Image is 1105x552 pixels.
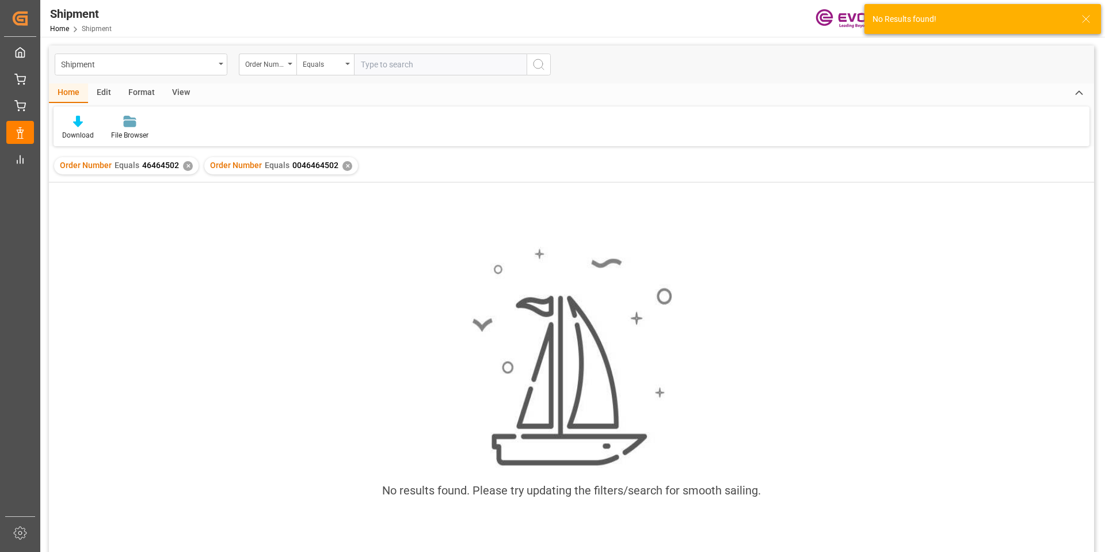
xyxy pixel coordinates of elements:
[872,13,1070,25] div: No Results found!
[50,25,69,33] a: Home
[115,161,139,170] span: Equals
[49,83,88,103] div: Home
[62,130,94,140] div: Download
[50,5,112,22] div: Shipment
[342,161,352,171] div: ✕
[265,161,289,170] span: Equals
[142,161,179,170] span: 46464502
[163,83,199,103] div: View
[88,83,120,103] div: Edit
[60,161,112,170] span: Order Number
[292,161,338,170] span: 0046464502
[61,56,215,71] div: Shipment
[296,54,354,75] button: open menu
[471,247,672,468] img: smooth_sailing.jpeg
[245,56,284,70] div: Order Number
[120,83,163,103] div: Format
[816,9,890,29] img: Evonik-brand-mark-Deep-Purple-RGB.jpeg_1700498283.jpeg
[527,54,551,75] button: search button
[55,54,227,75] button: open menu
[303,56,342,70] div: Equals
[210,161,262,170] span: Order Number
[382,482,761,499] div: No results found. Please try updating the filters/search for smooth sailing.
[111,130,148,140] div: File Browser
[183,161,193,171] div: ✕
[354,54,527,75] input: Type to search
[239,54,296,75] button: open menu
